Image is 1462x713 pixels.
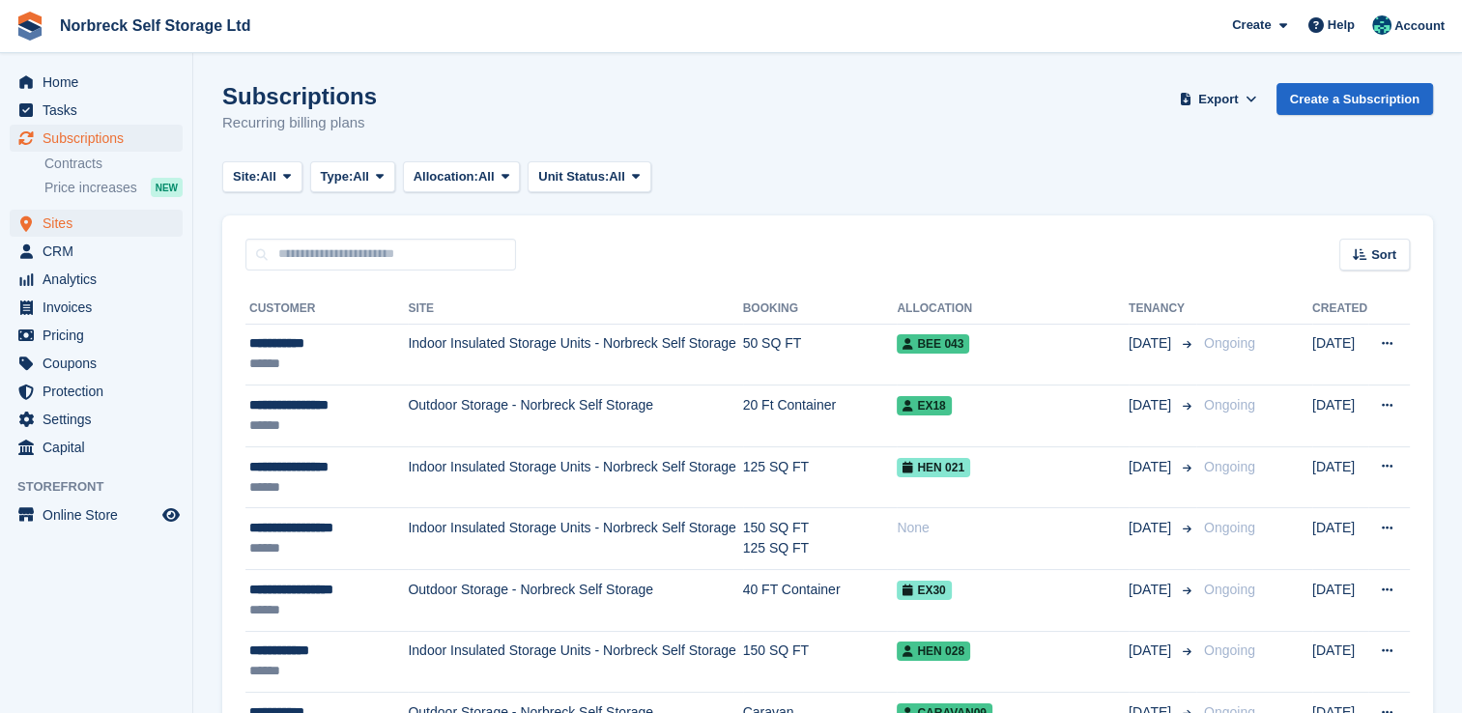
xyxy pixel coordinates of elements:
a: menu [10,125,183,152]
span: Invoices [43,294,158,321]
td: 20 Ft Container [743,385,898,447]
a: menu [10,322,183,349]
span: Ongoing [1204,520,1255,535]
span: Ongoing [1204,397,1255,413]
td: 40 FT Container [743,570,898,632]
a: Preview store [159,503,183,527]
span: Ongoing [1204,642,1255,658]
img: stora-icon-8386f47178a22dfd0bd8f6a31ec36ba5ce8667c1dd55bd0f319d3a0aa187defe.svg [15,12,44,41]
span: Site: [233,167,260,186]
span: Unit Status: [538,167,609,186]
td: Indoor Insulated Storage Units - Norbreck Self Storage [408,324,742,385]
td: [DATE] [1312,508,1368,570]
td: Indoor Insulated Storage Units - Norbreck Self Storage [408,631,742,693]
td: [DATE] [1312,385,1368,447]
td: [DATE] [1312,570,1368,632]
span: EX18 [897,396,951,415]
span: Ongoing [1204,459,1255,474]
a: menu [10,238,183,265]
img: Sally King [1372,15,1391,35]
span: Ongoing [1204,582,1255,597]
h1: Subscriptions [222,83,377,109]
a: menu [10,266,183,293]
a: Create a Subscription [1276,83,1433,115]
a: menu [10,210,183,237]
span: Coupons [43,350,158,377]
a: menu [10,434,183,461]
a: menu [10,501,183,528]
div: NEW [151,178,183,197]
a: Price increases NEW [44,177,183,198]
span: Export [1198,90,1238,109]
span: All [353,167,369,186]
span: All [260,167,276,186]
span: [DATE] [1129,457,1175,477]
button: Unit Status: All [528,161,650,193]
td: Outdoor Storage - Norbreck Self Storage [408,385,742,447]
span: All [478,167,495,186]
span: Allocation: [414,167,478,186]
a: Norbreck Self Storage Ltd [52,10,258,42]
span: [DATE] [1129,641,1175,661]
span: Sites [43,210,158,237]
button: Allocation: All [403,161,521,193]
td: [DATE] [1312,324,1368,385]
span: All [609,167,625,186]
span: Help [1328,15,1355,35]
a: menu [10,69,183,96]
th: Site [408,294,742,325]
span: Online Store [43,501,158,528]
span: Pricing [43,322,158,349]
td: 125 SQ FT [743,446,898,508]
td: 150 SQ FT 125 SQ FT [743,508,898,570]
span: Type: [321,167,354,186]
span: Sort [1371,245,1396,265]
a: menu [10,294,183,321]
span: [DATE] [1129,580,1175,600]
div: None [897,518,1129,538]
span: [DATE] [1129,333,1175,354]
th: Allocation [897,294,1129,325]
th: Booking [743,294,898,325]
span: Protection [43,378,158,405]
span: Storefront [17,477,192,497]
span: Home [43,69,158,96]
span: EX30 [897,581,951,600]
p: Recurring billing plans [222,112,377,134]
th: Created [1312,294,1368,325]
span: BEE 043 [897,334,969,354]
button: Type: All [310,161,395,193]
span: Create [1232,15,1271,35]
span: Account [1394,16,1445,36]
td: Outdoor Storage - Norbreck Self Storage [408,570,742,632]
span: HEN 021 [897,458,970,477]
button: Export [1176,83,1261,115]
span: Analytics [43,266,158,293]
th: Customer [245,294,408,325]
td: 50 SQ FT [743,324,898,385]
span: [DATE] [1129,395,1175,415]
a: menu [10,97,183,124]
th: Tenancy [1129,294,1196,325]
span: [DATE] [1129,518,1175,538]
span: CRM [43,238,158,265]
button: Site: All [222,161,302,193]
span: Tasks [43,97,158,124]
td: Indoor Insulated Storage Units - Norbreck Self Storage [408,446,742,508]
td: 150 SQ FT [743,631,898,693]
td: [DATE] [1312,446,1368,508]
td: Indoor Insulated Storage Units - Norbreck Self Storage [408,508,742,570]
td: [DATE] [1312,631,1368,693]
a: menu [10,350,183,377]
span: Capital [43,434,158,461]
span: Ongoing [1204,335,1255,351]
a: menu [10,378,183,405]
span: Subscriptions [43,125,158,152]
span: Price increases [44,179,137,197]
span: HEN 028 [897,642,970,661]
a: menu [10,406,183,433]
span: Settings [43,406,158,433]
a: Contracts [44,155,183,173]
